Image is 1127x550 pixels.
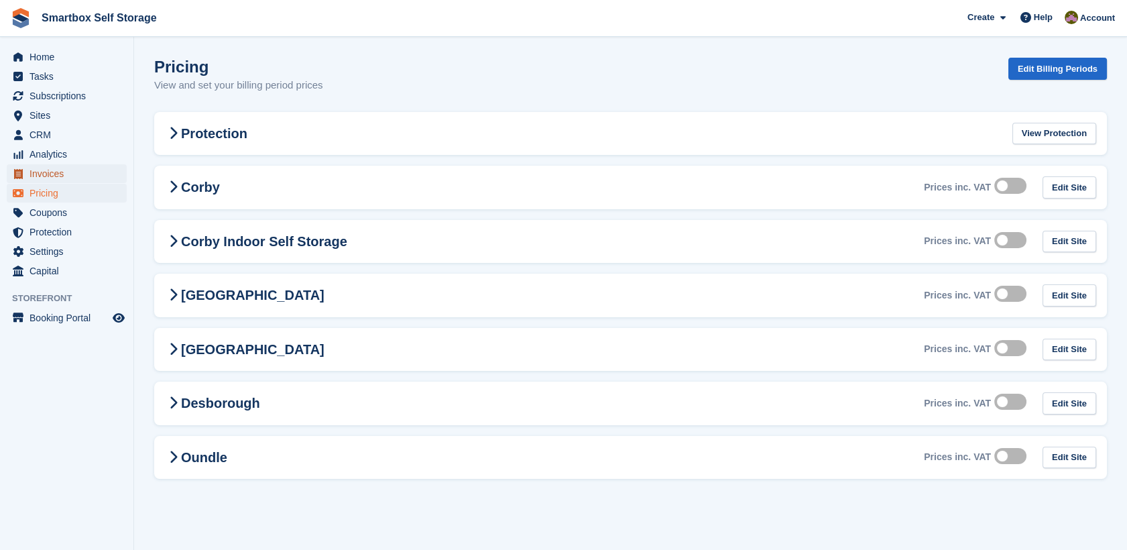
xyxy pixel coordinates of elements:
a: menu [7,48,127,66]
a: Edit Site [1043,339,1096,361]
img: stora-icon-8386f47178a22dfd0bd8f6a31ec36ba5ce8667c1dd55bd0f319d3a0aa187defe.svg [11,8,31,28]
a: menu [7,184,127,203]
span: Booking Portal [29,309,110,327]
a: Edit Site [1043,176,1096,199]
span: Help [1034,11,1053,24]
div: Prices inc. VAT [924,235,991,247]
span: Analytics [29,145,110,164]
a: menu [7,106,127,125]
h2: [GEOGRAPHIC_DATA] [165,341,324,357]
h2: Protection [165,125,247,142]
div: Prices inc. VAT [924,290,991,301]
span: Protection [29,223,110,241]
div: Prices inc. VAT [924,343,991,355]
div: Prices inc. VAT [924,398,991,409]
span: Coupons [29,203,110,222]
div: Prices inc. VAT [924,451,991,463]
span: Pricing [29,184,110,203]
a: menu [7,223,127,241]
a: menu [7,125,127,144]
h2: Corby Indoor Self Storage [165,233,347,250]
a: Edit Site [1043,231,1096,253]
div: Prices inc. VAT [924,182,991,193]
span: Subscriptions [29,87,110,105]
a: menu [7,87,127,105]
span: Invoices [29,164,110,183]
a: menu [7,164,127,183]
span: Home [29,48,110,66]
a: menu [7,145,127,164]
a: View Protection [1012,123,1096,145]
span: Create [967,11,994,24]
img: Kayleigh Devlin [1065,11,1078,24]
h2: [GEOGRAPHIC_DATA] [165,287,324,303]
h2: Oundle [165,449,227,465]
span: Storefront [12,292,133,305]
a: Edit Site [1043,447,1096,469]
span: Account [1080,11,1115,25]
a: menu [7,242,127,261]
a: menu [7,203,127,222]
a: Edit Site [1043,284,1096,307]
a: menu [7,309,127,327]
a: Preview store [111,310,127,326]
span: Tasks [29,67,110,86]
a: Edit Site [1043,392,1096,415]
span: CRM [29,125,110,144]
a: Smartbox Self Storage [36,7,162,29]
span: Capital [29,262,110,280]
h2: Desborough [165,395,260,411]
h1: Pricing [154,58,323,76]
span: Sites [29,106,110,125]
p: View and set your billing period prices [154,78,323,93]
a: Edit Billing Periods [1008,58,1107,80]
a: menu [7,262,127,280]
a: menu [7,67,127,86]
span: Settings [29,242,110,261]
h2: Corby [165,179,220,195]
